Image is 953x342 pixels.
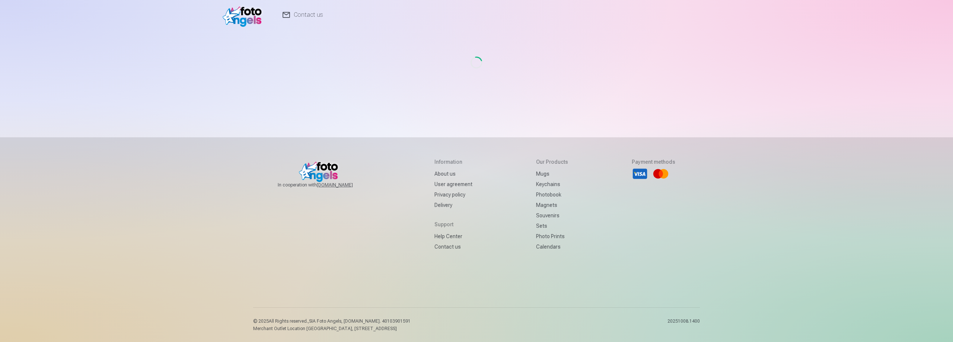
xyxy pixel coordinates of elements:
[667,318,700,332] p: 20251008.1400
[536,231,568,242] a: Photo prints
[223,3,265,27] img: /v1
[278,182,371,188] span: In cooperation with
[536,179,568,189] a: Keychains
[434,200,472,210] a: Delivery
[536,210,568,221] a: Souvenirs
[632,158,675,166] h5: Payment methods
[536,221,568,231] a: Sets
[536,189,568,200] a: Photobook
[317,182,371,188] a: [DOMAIN_NAME]
[434,169,472,179] a: About us
[434,158,472,166] h5: Information
[434,242,472,252] a: Contact us
[632,166,648,182] li: Visa
[536,169,568,179] a: Mugs
[434,179,472,189] a: User agreement
[434,189,472,200] a: Privacy policy
[253,326,411,332] p: Merchant Outlet Location [GEOGRAPHIC_DATA], [STREET_ADDRESS]
[253,318,411,324] p: © 2025 All Rights reserved. ,
[434,231,472,242] a: Help Center
[536,200,568,210] a: Magnets
[536,158,568,166] h5: Our products
[536,242,568,252] a: Calendars
[309,319,411,324] span: SIA Foto Angels, [DOMAIN_NAME]. 40103901591
[653,166,669,182] li: Mastercard
[434,221,472,228] h5: Support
